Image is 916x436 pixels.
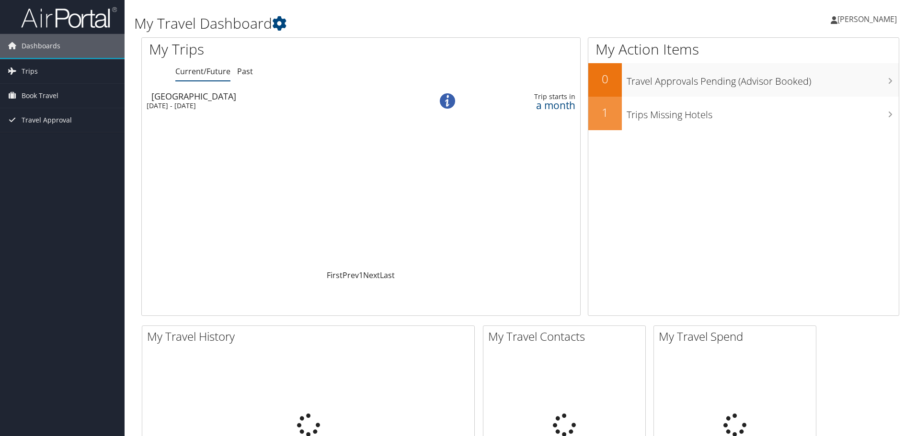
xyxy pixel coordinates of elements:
[21,6,117,29] img: airportal-logo.png
[831,5,906,34] a: [PERSON_NAME]
[627,103,899,122] h3: Trips Missing Hotels
[440,93,455,109] img: alert-flat-solid-info.png
[22,34,60,58] span: Dashboards
[380,270,395,280] a: Last
[588,39,899,59] h1: My Action Items
[359,270,363,280] a: 1
[363,270,380,280] a: Next
[488,328,645,345] h2: My Travel Contacts
[588,71,622,87] h2: 0
[482,101,575,110] div: a month
[588,63,899,97] a: 0Travel Approvals Pending (Advisor Booked)
[134,13,649,34] h1: My Travel Dashboard
[22,59,38,83] span: Trips
[327,270,343,280] a: First
[237,66,253,77] a: Past
[147,328,474,345] h2: My Travel History
[588,104,622,121] h2: 1
[151,92,412,101] div: [GEOGRAPHIC_DATA]
[22,84,58,108] span: Book Travel
[659,328,816,345] h2: My Travel Spend
[343,270,359,280] a: Prev
[175,66,230,77] a: Current/Future
[482,92,575,101] div: Trip starts in
[22,108,72,132] span: Travel Approval
[149,39,390,59] h1: My Trips
[627,70,899,88] h3: Travel Approvals Pending (Advisor Booked)
[588,97,899,130] a: 1Trips Missing Hotels
[837,14,897,24] span: [PERSON_NAME]
[147,101,408,110] div: [DATE] - [DATE]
